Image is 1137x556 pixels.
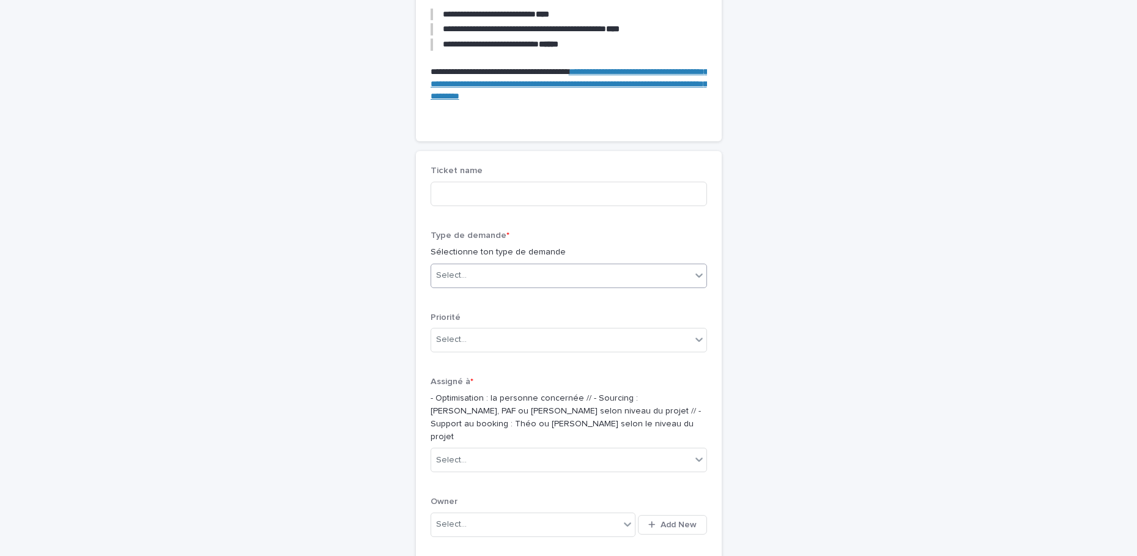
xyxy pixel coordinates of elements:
span: Type de demande [431,231,509,240]
div: Select... [436,454,467,467]
div: Select... [436,269,467,282]
span: Owner [431,497,457,506]
div: Select... [436,333,467,346]
p: - Optimisation : la personne concernée // - Sourcing : [PERSON_NAME], PAF ou [PERSON_NAME] selon ... [431,392,707,443]
span: Priorité [431,313,461,322]
span: Assigné à [431,377,473,386]
span: Add New [661,521,697,529]
div: Select... [436,518,467,531]
p: Sélectionne ton type de demande [431,246,707,259]
button: Add New [638,515,706,535]
span: Ticket name [431,166,483,175]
